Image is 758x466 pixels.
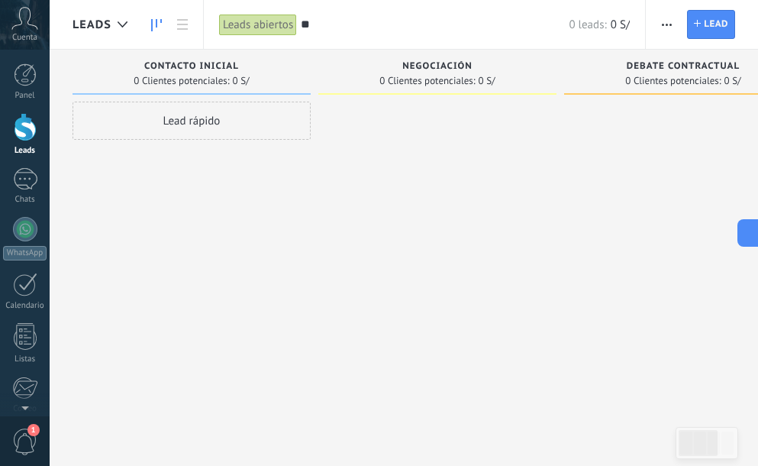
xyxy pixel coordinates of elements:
span: Debate contractual [627,61,740,72]
span: 0 S/ [611,18,630,32]
a: Lista [169,10,195,40]
div: Calendario [3,301,47,311]
div: Leads [3,146,47,156]
span: 0 Clientes potenciales: [134,76,229,86]
div: Leads abiertos [219,14,297,36]
button: Más [656,10,678,39]
div: Negociación [326,61,549,74]
span: 0 S/ [233,76,250,86]
div: Listas [3,354,47,364]
span: Contacto inicial [144,61,239,72]
span: Leads [73,18,111,32]
div: Chats [3,195,47,205]
span: 0 S/ [479,76,495,86]
span: 0 Clientes potenciales: [625,76,721,86]
div: Contacto inicial [80,61,303,74]
div: Panel [3,91,47,101]
div: WhatsApp [3,246,47,261]
span: Negociación [402,61,473,72]
a: Leads [144,10,169,40]
span: 1 [27,424,40,436]
a: Lead [687,10,735,39]
span: Lead [704,11,728,38]
span: 0 Clientes potenciales: [379,76,475,86]
span: Cuenta [12,33,37,43]
span: 0 S/ [724,76,741,86]
span: 0 leads: [569,18,606,32]
div: Lead rápido [73,102,311,140]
